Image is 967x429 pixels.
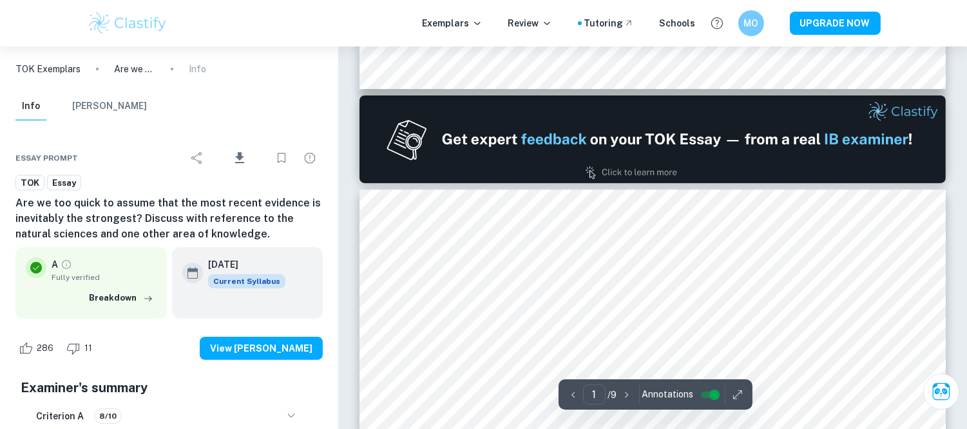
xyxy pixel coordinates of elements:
button: UPGRADE NOW [790,12,881,35]
h6: Criterion A [36,409,84,423]
button: Help and Feedback [706,12,728,34]
button: Ask Clai [923,374,959,410]
button: Breakdown [86,288,157,308]
a: TOK Exemplars [15,62,81,76]
h5: Examiner's summary [21,378,318,397]
a: Schools [660,16,696,30]
p: Info [189,62,206,76]
div: This exemplar is based on the current syllabus. Feel free to refer to it for inspiration/ideas wh... [208,274,285,288]
span: Essay prompt [15,152,78,164]
p: Exemplars [423,16,483,30]
span: Essay [48,177,81,190]
a: Grade fully verified [61,259,72,270]
p: / 9 [608,388,617,402]
button: MO [738,10,764,36]
span: Annotations [642,388,694,401]
p: Are we too quick to assume that the most recent evidence is inevitably the strongest? Discuss wit... [114,62,155,76]
button: [PERSON_NAME] [72,92,147,121]
a: Essay [47,175,81,191]
h6: [DATE] [208,257,275,272]
button: View [PERSON_NAME] [200,337,323,360]
span: 11 [77,342,99,355]
span: 286 [30,342,61,355]
div: Share [184,145,210,171]
span: TOK [16,177,44,190]
p: A [52,257,58,272]
div: Report issue [297,145,323,171]
span: Fully verified [52,272,157,283]
p: Review [508,16,552,30]
a: Tutoring [584,16,634,30]
div: Bookmark [269,145,294,171]
img: Ad [359,95,946,184]
h6: Are we too quick to assume that the most recent evidence is inevitably the strongest? Discuss wit... [15,195,323,242]
div: Dislike [63,338,99,359]
h6: MO [743,16,758,30]
img: Clastify logo [87,10,169,36]
a: TOK [15,175,44,191]
span: Current Syllabus [208,274,285,288]
span: 8/10 [95,410,121,422]
div: Download [213,141,266,175]
button: Info [15,92,46,121]
div: Like [15,338,61,359]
